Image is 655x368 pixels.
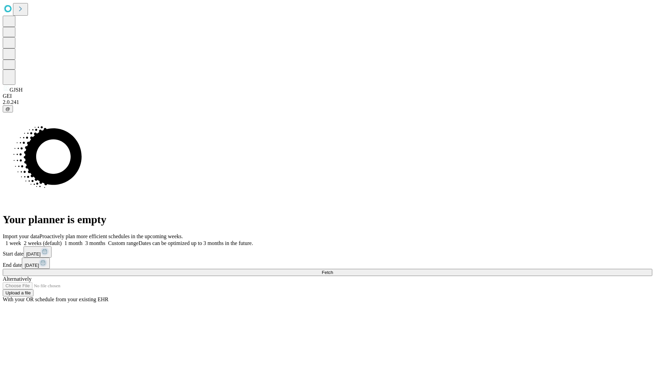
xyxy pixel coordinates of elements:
span: Import your data [3,233,40,239]
span: [DATE] [26,251,41,257]
span: GJSH [10,87,23,93]
h1: Your planner is empty [3,213,652,226]
span: With your OR schedule from your existing EHR [3,296,108,302]
span: Dates can be optimized up to 3 months in the future. [139,240,253,246]
div: End date [3,258,652,269]
span: Alternatively [3,276,31,282]
button: @ [3,105,13,112]
span: 1 month [64,240,83,246]
span: [DATE] [25,263,39,268]
div: GEI [3,93,652,99]
span: 2 weeks (default) [24,240,62,246]
button: [DATE] [24,246,52,258]
button: Fetch [3,269,652,276]
span: Custom range [108,240,139,246]
button: [DATE] [22,258,50,269]
span: Proactively plan more efficient schedules in the upcoming weeks. [40,233,183,239]
span: Fetch [322,270,333,275]
span: 3 months [85,240,105,246]
div: Start date [3,246,652,258]
div: 2.0.241 [3,99,652,105]
button: Upload a file [3,289,33,296]
span: @ [5,106,10,111]
span: 1 week [5,240,21,246]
